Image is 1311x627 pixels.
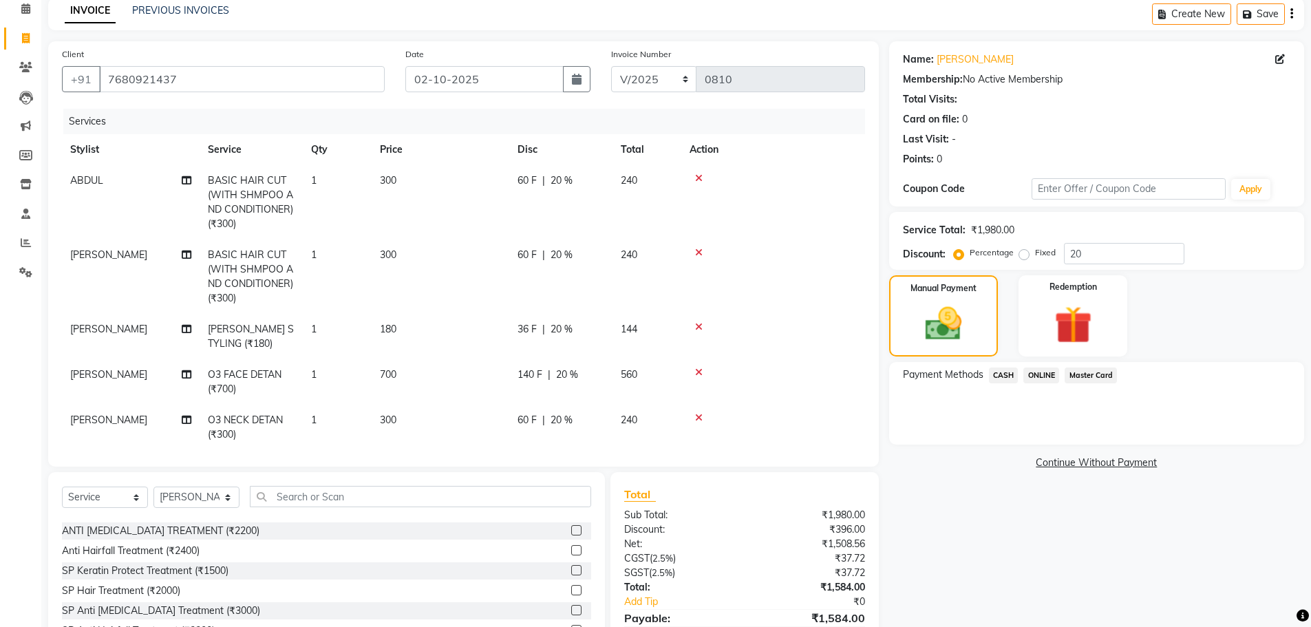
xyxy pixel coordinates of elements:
div: Total Visits: [903,92,957,107]
span: 560 [621,368,637,381]
div: 0 [937,152,942,167]
div: SP Anti [MEDICAL_DATA] Treatment (₹3000) [62,604,260,618]
span: ONLINE [1023,368,1059,383]
span: 240 [621,248,637,261]
span: 2.5% [652,567,672,578]
span: | [548,368,551,382]
button: Create New [1152,3,1231,25]
div: Last Visit: [903,132,949,147]
div: Service Total: [903,223,966,237]
span: | [542,322,545,337]
span: [PERSON_NAME] [70,368,147,381]
div: ₹37.72 [745,551,875,566]
span: 300 [380,414,396,426]
label: Percentage [970,246,1014,259]
label: Client [62,48,84,61]
div: Membership: [903,72,963,87]
span: 300 [380,174,396,187]
span: 60 F [518,173,537,188]
span: 60 F [518,413,537,427]
div: SP Hair Treatment (₹2000) [62,584,180,598]
th: Qty [303,134,372,165]
div: Services [63,109,875,134]
span: Master Card [1065,368,1117,383]
span: ABDUL [70,174,103,187]
input: Search or Scan [250,486,591,507]
span: 1 [311,368,317,381]
span: CASH [989,368,1019,383]
th: Stylist [62,134,200,165]
span: 20 % [551,173,573,188]
input: Enter Offer / Coupon Code [1032,178,1226,200]
span: BASIC HAIR CUT(WITH SHMPOO AND CONDITIONER) (₹300) [208,248,293,304]
span: 1 [311,414,317,426]
button: +91 [62,66,100,92]
div: ( ) [614,566,745,580]
div: ₹1,980.00 [971,223,1014,237]
button: Save [1237,3,1285,25]
span: 240 [621,414,637,426]
span: Total [624,487,656,502]
span: BASIC HAIR CUT(WITH SHMPOO AND CONDITIONER) (₹300) [208,174,293,230]
span: 1 [311,174,317,187]
div: Net: [614,537,745,551]
div: Discount: [614,522,745,537]
span: 300 [380,248,396,261]
input: Search by Name/Mobile/Email/Code [99,66,385,92]
div: Discount: [903,247,946,262]
a: Continue Without Payment [892,456,1301,470]
span: | [542,413,545,427]
label: Invoice Number [611,48,671,61]
div: - [952,132,956,147]
span: | [542,173,545,188]
div: Name: [903,52,934,67]
span: 20 % [551,248,573,262]
span: 1 [311,323,317,335]
span: 1 [311,248,317,261]
span: SGST [624,566,649,579]
span: 700 [380,368,396,381]
div: ( ) [614,551,745,566]
label: Date [405,48,424,61]
span: | [542,248,545,262]
th: Disc [509,134,612,165]
label: Redemption [1049,281,1097,293]
th: Service [200,134,303,165]
span: [PERSON_NAME] [70,248,147,261]
span: 2.5% [652,553,673,564]
a: Add Tip [614,595,766,609]
span: [PERSON_NAME] [70,323,147,335]
div: ₹1,508.56 [745,537,875,551]
div: ANTI [MEDICAL_DATA] TREATMENT (₹2200) [62,524,259,538]
span: 36 F [518,322,537,337]
a: [PERSON_NAME] [937,52,1014,67]
div: Sub Total: [614,508,745,522]
button: Apply [1231,179,1270,200]
span: Payment Methods [903,368,983,382]
span: 180 [380,323,396,335]
div: ₹0 [767,595,875,609]
div: ₹37.72 [745,566,875,580]
div: ₹396.00 [745,522,875,537]
div: ₹1,584.00 [745,610,875,626]
label: Fixed [1035,246,1056,259]
img: _cash.svg [914,303,973,345]
div: ₹1,584.00 [745,580,875,595]
span: 240 [621,174,637,187]
span: O3 FACE DETAN (₹700) [208,368,281,395]
a: PREVIOUS INVOICES [132,4,229,17]
span: 20 % [551,322,573,337]
label: Manual Payment [910,282,977,295]
div: Anti Hairfall Treatment (₹2400) [62,544,200,558]
div: No Active Membership [903,72,1290,87]
span: 60 F [518,248,537,262]
span: 20 % [556,368,578,382]
span: [PERSON_NAME] [70,414,147,426]
span: 144 [621,323,637,335]
span: 20 % [551,413,573,427]
span: CGST [624,552,650,564]
div: Payable: [614,610,745,626]
div: Points: [903,152,934,167]
img: _gift.svg [1043,301,1104,348]
th: Action [681,134,865,165]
